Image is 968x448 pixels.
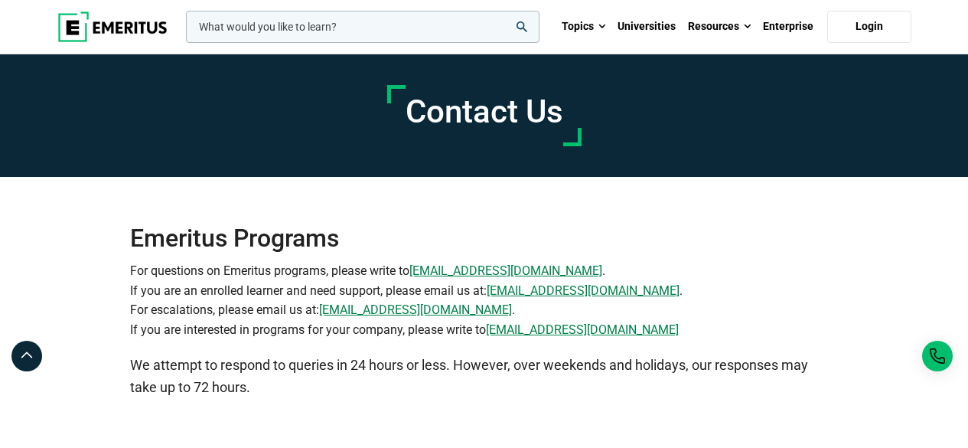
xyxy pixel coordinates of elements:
[827,11,911,43] a: Login
[186,11,539,43] input: woocommerce-product-search-field-0
[409,261,602,281] a: [EMAIL_ADDRESS][DOMAIN_NAME]
[486,320,679,340] a: [EMAIL_ADDRESS][DOMAIN_NAME]
[406,93,563,131] h1: Contact Us
[130,177,838,253] h2: Emeritus Programs
[319,300,512,320] a: [EMAIL_ADDRESS][DOMAIN_NAME]
[130,261,838,339] p: For questions on Emeritus programs, please write to . If you are an enrolled learner and need sup...
[487,281,680,301] a: [EMAIL_ADDRESS][DOMAIN_NAME]
[130,355,838,399] p: We attempt to respond to queries in 24 hours or less. However, over weekends and holidays, our re...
